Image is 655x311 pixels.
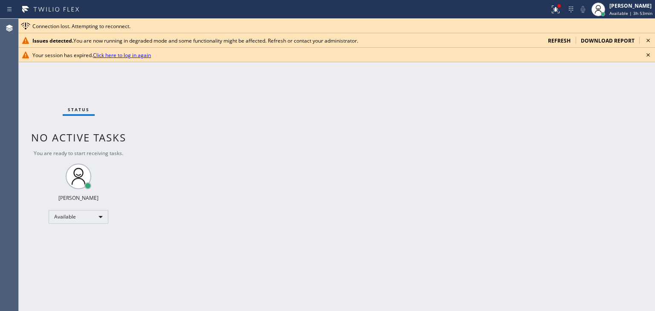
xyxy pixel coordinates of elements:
[32,52,151,59] span: Your session has expired.
[609,2,652,9] div: [PERSON_NAME]
[32,37,73,44] b: Issues detected.
[577,3,589,15] button: Mute
[58,194,99,202] div: [PERSON_NAME]
[49,210,108,224] div: Available
[609,10,652,16] span: Available | 3h 53min
[34,150,123,157] span: You are ready to start receiving tasks.
[68,107,90,112] span: Status
[581,37,635,44] span: download report
[93,52,151,59] a: Click here to log in again
[32,37,541,44] div: You are now running in degraded mode and some functionality might be affected. Refresh or contact...
[548,37,571,44] span: refresh
[32,23,130,30] span: Connection lost. Attempting to reconnect.
[31,130,126,144] span: No active tasks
